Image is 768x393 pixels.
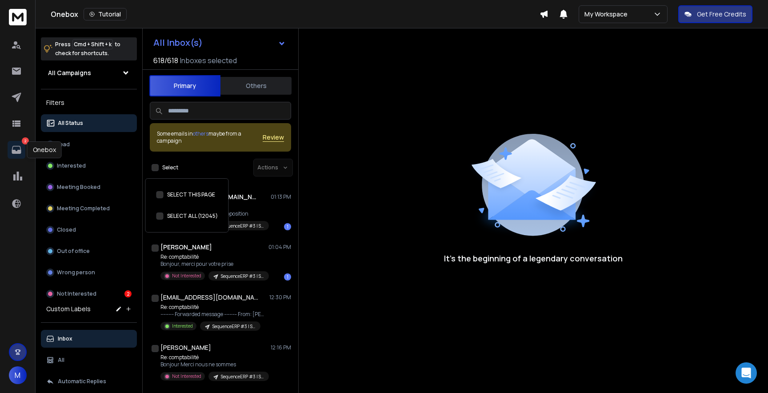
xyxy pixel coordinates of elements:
[212,323,255,330] p: SequenceERP #3 | Steps 4-5-6 | @info
[57,184,100,191] p: Meeting Booked
[9,366,27,384] button: M
[284,223,291,230] div: 1
[41,96,137,109] h3: Filters
[55,40,120,58] p: Press to check for shortcuts.
[57,162,86,169] p: Interested
[153,55,178,66] span: 618 / 618
[697,10,746,19] p: Get Free Credits
[160,343,211,352] h1: [PERSON_NAME]
[58,378,106,385] p: Automatic Replies
[57,290,96,297] p: Not Interested
[27,141,62,158] div: Onebox
[84,8,127,20] button: Tutorial
[41,200,137,217] button: Meeting Completed
[220,76,292,96] button: Others
[124,290,132,297] div: 2
[41,136,137,153] button: Lead
[58,120,83,127] p: All Status
[180,55,237,66] h3: Inboxes selected
[41,157,137,175] button: Interested
[284,273,291,281] div: 1
[48,68,91,77] h1: All Campaigns
[736,362,757,384] div: Open Intercom Messenger
[51,8,540,20] div: Onebox
[41,285,137,303] button: Not Interested2
[167,213,218,220] label: SELECT ALL (12045)
[160,261,267,268] p: Bonjour, merci pour votre prise
[41,221,137,239] button: Closed
[146,34,293,52] button: All Inbox(s)
[157,130,263,144] div: Some emails in maybe from a campaign
[678,5,752,23] button: Get Free Credits
[271,344,291,351] p: 12:16 PM
[172,323,193,329] p: Interested
[160,304,267,311] p: Re: comptabilité
[268,244,291,251] p: 01:04 PM
[160,361,267,368] p: Bonjour Merci nous ne sommes
[57,226,76,233] p: Closed
[584,10,631,19] p: My Workspace
[57,269,95,276] p: Wrong person
[167,191,215,198] label: SELECT THIS PAGE
[149,75,220,96] button: Primary
[172,273,201,279] p: Not Interested
[57,141,70,148] p: Lead
[444,252,623,265] p: It’s the beginning of a legendary conversation
[41,242,137,260] button: Out of office
[8,141,25,159] a: 2
[41,178,137,196] button: Meeting Booked
[46,305,91,313] h3: Custom Labels
[41,373,137,390] button: Automatic Replies
[41,351,137,369] button: All
[22,137,29,144] p: 2
[41,330,137,348] button: Inbox
[153,38,203,47] h1: All Inbox(s)
[172,373,201,380] p: Not Interested
[221,373,264,380] p: SequenceERP #3 | Steps 4-5-6 | @info
[58,357,64,364] p: All
[160,354,267,361] p: Re: comptabilité
[57,248,90,255] p: Out of office
[57,205,110,212] p: Meeting Completed
[41,264,137,281] button: Wrong person
[160,311,267,318] p: ---------- Forwarded message --------- From: [PERSON_NAME][EMAIL_ADDRESS][DOMAIN_NAME]
[162,164,178,171] label: Select
[193,130,208,137] span: others
[269,294,291,301] p: 12:30 PM
[271,193,291,201] p: 01:13 PM
[41,114,137,132] button: All Status
[72,39,113,49] span: Cmd + Shift + k
[160,253,267,261] p: Re: comptabilité
[160,243,212,252] h1: [PERSON_NAME]
[221,223,264,229] p: SequenceERP #3 | Steps 4-5-6 | @info
[58,335,72,342] p: Inbox
[263,133,284,142] button: Review
[160,293,258,302] h1: [EMAIL_ADDRESS][DOMAIN_NAME] +3
[221,273,264,280] p: SequenceERP #3 | Steps 4-5-6 | @info
[41,64,137,82] button: All Campaigns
